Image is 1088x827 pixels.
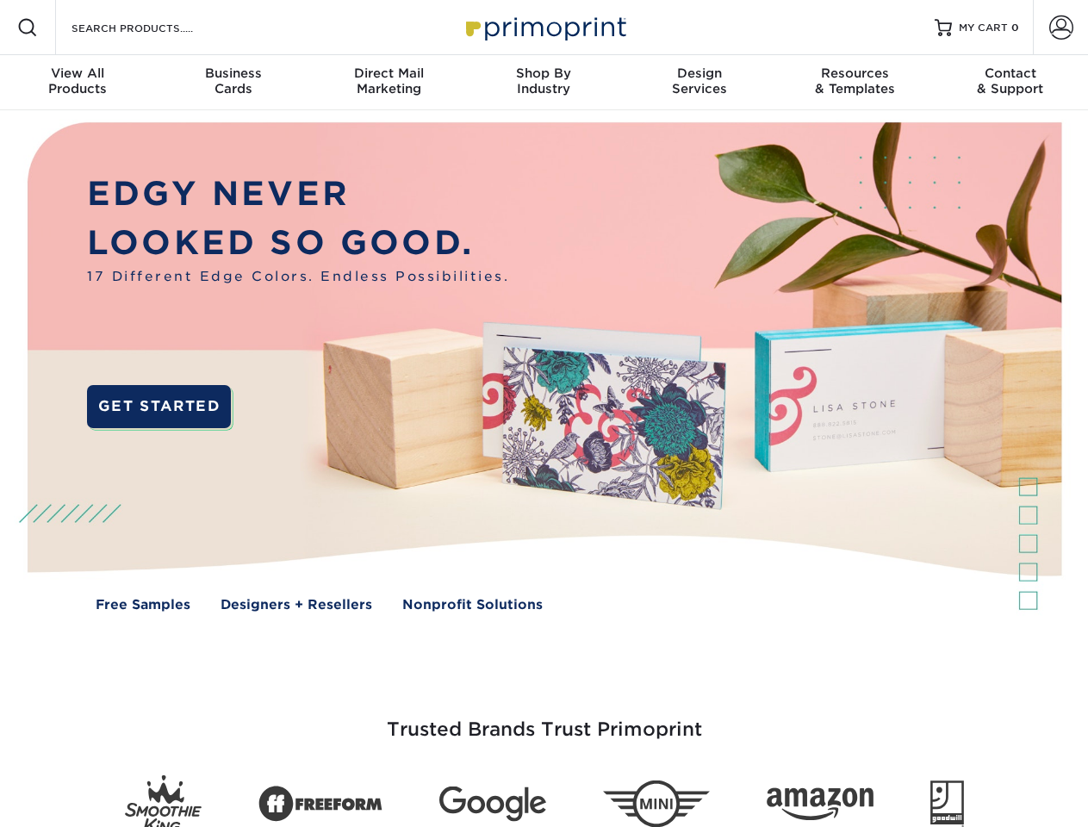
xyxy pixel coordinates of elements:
span: Shop By [466,65,621,81]
a: Resources& Templates [777,55,932,110]
div: Marketing [311,65,466,96]
a: Direct MailMarketing [311,55,466,110]
a: Nonprofit Solutions [402,595,543,615]
span: Business [155,65,310,81]
span: MY CART [959,21,1008,35]
span: 17 Different Edge Colors. Endless Possibilities. [87,267,509,287]
span: Resources [777,65,932,81]
div: & Support [933,65,1088,96]
div: Services [622,65,777,96]
a: DesignServices [622,55,777,110]
div: Industry [466,65,621,96]
a: GET STARTED [87,385,231,428]
a: Shop ByIndustry [466,55,621,110]
h3: Trusted Brands Trust Primoprint [40,677,1048,762]
p: LOOKED SO GOOD. [87,219,509,268]
img: Primoprint [458,9,631,46]
div: Cards [155,65,310,96]
p: EDGY NEVER [87,170,509,219]
a: Free Samples [96,595,190,615]
img: Amazon [767,788,874,821]
a: Designers + Resellers [221,595,372,615]
span: 0 [1011,22,1019,34]
a: Contact& Support [933,55,1088,110]
span: Direct Mail [311,65,466,81]
div: & Templates [777,65,932,96]
span: Contact [933,65,1088,81]
img: Google [439,787,546,822]
a: BusinessCards [155,55,310,110]
span: Design [622,65,777,81]
img: Goodwill [930,780,964,827]
input: SEARCH PRODUCTS..... [70,17,238,38]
